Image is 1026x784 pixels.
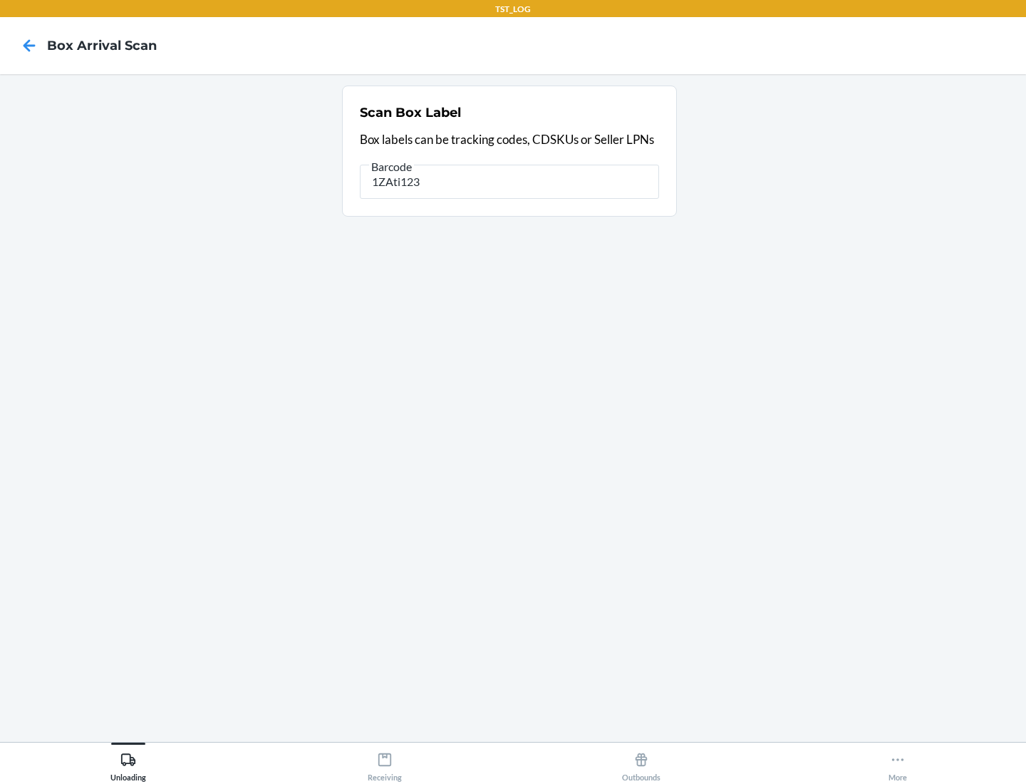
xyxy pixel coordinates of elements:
[360,165,659,199] input: Barcode
[495,3,531,16] p: TST_LOG
[47,36,157,55] h4: Box Arrival Scan
[769,743,1026,782] button: More
[513,743,769,782] button: Outbounds
[368,746,402,782] div: Receiving
[888,746,907,782] div: More
[369,160,414,174] span: Barcode
[360,103,461,122] h2: Scan Box Label
[110,746,146,782] div: Unloading
[622,746,660,782] div: Outbounds
[360,130,659,149] p: Box labels can be tracking codes, CDSKUs or Seller LPNs
[256,743,513,782] button: Receiving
